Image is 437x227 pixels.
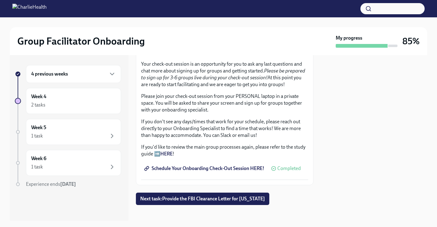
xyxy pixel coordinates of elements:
[15,150,121,176] a: Week 61 task
[17,35,145,47] h2: Group Facilitator Onboarding
[15,119,121,145] a: Week 51 task
[31,164,43,170] div: 1 task
[141,93,308,113] p: Please join your check-out session from your PERSONAL laptop in a private space. You will be aske...
[31,155,46,162] h6: Week 6
[31,102,45,108] div: 2 tasks
[31,93,46,100] h6: Week 4
[336,35,362,41] strong: My progress
[15,88,121,114] a: Week 42 tasks
[277,166,301,171] span: Completed
[31,71,68,77] h6: 4 previous weeks
[26,65,121,83] div: 4 previous weeks
[402,36,420,47] h3: 85%
[141,118,308,139] p: If you don't see any days/times that work for your schedule, please reach out directly to your On...
[136,193,269,205] button: Next task:Provide the FBI Clearance Letter for [US_STATE]
[141,68,305,81] em: Please be prepared to sign up for 3-6 groups live during your check-out session!
[141,162,269,175] a: Schedule Your Onboarding Check-Out Session HERE!
[140,196,265,202] span: Next task : Provide the FBI Clearance Letter for [US_STATE]
[141,61,308,88] p: Your check-out session is an opportunity for you to ask any last questions and chat more about si...
[160,151,173,157] a: HERE
[145,165,264,172] span: Schedule Your Onboarding Check-Out Session HERE!
[141,144,308,157] p: If you'd like to review the main group processes again, please refer to the study guide ➡️ !
[31,124,46,131] h6: Week 5
[60,181,76,187] strong: [DATE]
[26,181,76,187] span: Experience ends
[31,133,43,139] div: 1 task
[12,4,47,14] img: CharlieHealth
